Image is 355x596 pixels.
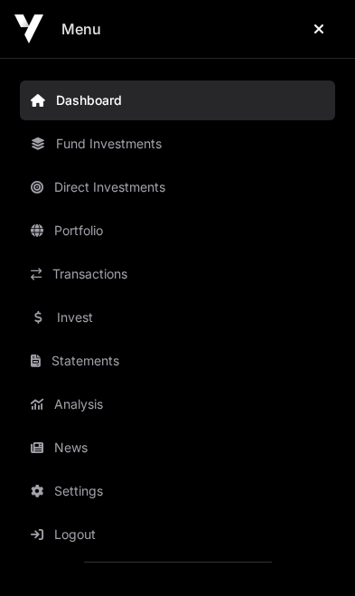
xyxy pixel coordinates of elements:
[20,298,335,337] a: Invest
[20,80,335,120] a: Dashboard
[20,384,335,424] a: Analysis
[20,428,335,468] a: News
[20,167,335,207] a: Direct Investments
[297,11,341,47] button: Close
[14,14,43,43] img: Icehouse Ventures Logo
[20,341,335,381] a: Statements
[20,211,335,251] a: Portfolio
[20,124,335,164] a: Fund Investments
[20,254,335,294] a: Transactions
[265,509,355,596] iframe: Chat Widget
[61,18,101,40] h2: Menu
[20,515,342,554] button: Logout
[20,471,335,511] a: Settings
